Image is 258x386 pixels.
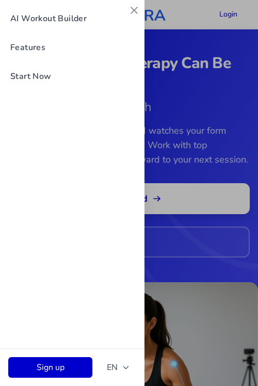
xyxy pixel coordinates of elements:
span: EN [107,361,130,374]
a: Features [4,35,140,60]
a: Sign up [8,357,92,378]
a: Start Now [4,64,140,89]
button: header.menu.close [128,4,140,17]
button: EN [101,357,136,378]
a: AI Workout Builder [4,6,140,31]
